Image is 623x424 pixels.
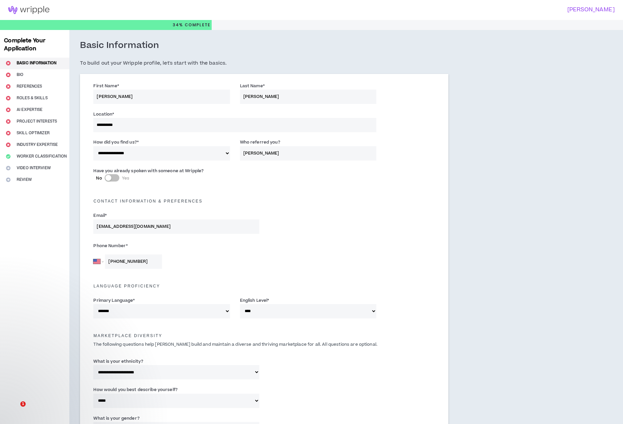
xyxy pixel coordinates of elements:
h5: Marketplace Diversity [88,333,440,338]
label: Who referred you? [240,137,280,148]
p: The following questions help [PERSON_NAME] build and maintain a diverse and thriving marketplace ... [88,341,440,348]
h5: Language Proficiency [88,284,440,288]
label: First Name [93,81,119,91]
h5: Contact Information & preferences [88,199,440,204]
input: Enter Email [93,219,259,234]
label: Phone Number [93,240,259,251]
label: How did you find us? [93,137,139,148]
label: Last Name [240,81,265,91]
label: Primary Language [93,295,135,306]
input: Name [240,146,376,161]
h3: [PERSON_NAME] [307,7,615,13]
label: Location [93,109,114,120]
iframe: Intercom live chat [7,401,23,417]
p: 34% [173,20,211,30]
label: Email [93,210,107,221]
span: No [96,175,102,181]
span: 1 [20,401,26,407]
label: What is your gender? [93,413,139,424]
input: Last Name [240,90,376,104]
h3: Basic Information [80,40,159,51]
input: First Name [93,90,230,104]
label: English Level [240,295,269,306]
iframe: Intercom notifications message [5,359,138,406]
span: Complete [183,22,211,28]
label: Have you already spoken with someone at Wripple? [93,166,204,176]
h5: To build out your Wripple profile, let's start with the basics. [80,59,448,67]
button: NoYes [105,174,119,182]
h3: Complete Your Application [1,37,68,53]
label: What is your ethnicity? [93,356,143,367]
span: Yes [122,175,129,181]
